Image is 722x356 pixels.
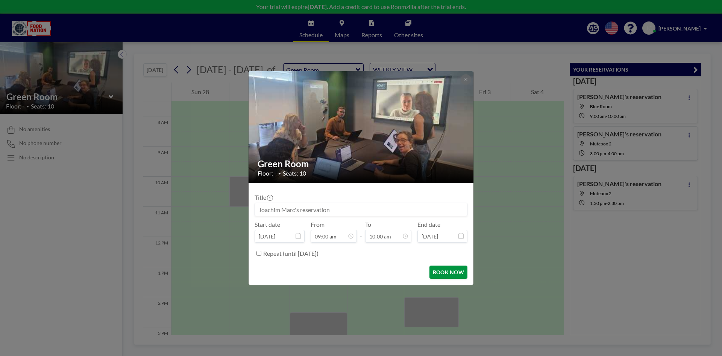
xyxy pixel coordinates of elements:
label: Title [255,194,272,201]
label: Repeat (until [DATE]) [263,250,319,257]
span: • [278,171,281,176]
label: To [365,221,371,228]
span: Seats: 10 [283,170,306,177]
label: End date [417,221,440,228]
img: 537.jpeg [249,42,474,212]
input: Joachim Marc's reservation [255,203,467,216]
span: Floor: - [258,170,276,177]
span: - [360,223,362,240]
label: From [311,221,325,228]
label: Start date [255,221,280,228]
button: BOOK NOW [429,266,467,279]
h2: Green Room [258,158,465,170]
